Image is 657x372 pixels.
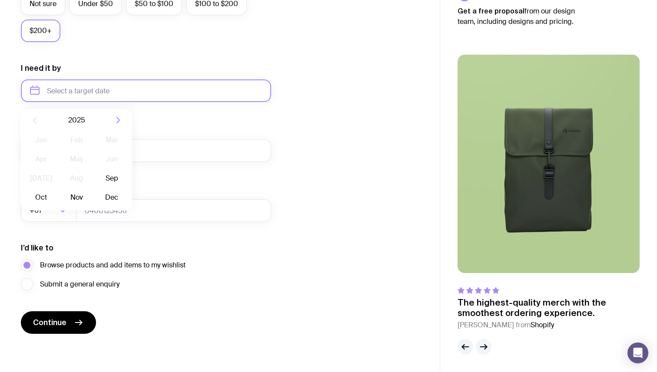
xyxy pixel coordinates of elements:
p: from our design team, including designs and pricing. [458,6,588,27]
cite: [PERSON_NAME] from [458,320,640,330]
input: you@email.com [21,139,271,162]
span: Shopify [531,320,554,329]
button: Nov [60,189,92,206]
button: Dec [96,189,128,206]
span: Browse products and add items to my wishlist [40,260,186,270]
input: Search for option [43,199,56,222]
div: Open Intercom Messenger [627,342,648,363]
button: Continue [21,311,96,334]
button: Apr [25,151,57,168]
button: Aug [60,170,92,187]
button: Feb [60,132,92,149]
span: 2025 [68,115,85,125]
span: Continue [33,317,66,328]
button: Mar [96,132,128,149]
label: I need it by [21,63,61,73]
button: Oct [25,189,57,206]
button: Jun [96,151,128,168]
p: The highest-quality merch with the smoothest ordering experience. [458,297,640,318]
button: [DATE] [25,170,57,187]
span: Submit a general enquiry [40,279,119,290]
span: +61 [30,199,43,222]
input: Select a target date [21,79,271,102]
label: $200+ [21,20,60,42]
button: Sep [96,170,128,187]
button: Jan [25,132,57,149]
div: Search for option [21,199,76,222]
input: 0400123456 [76,199,271,222]
strong: Get a free proposal [458,7,524,15]
button: May [60,151,92,168]
label: I’d like to [21,243,53,253]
